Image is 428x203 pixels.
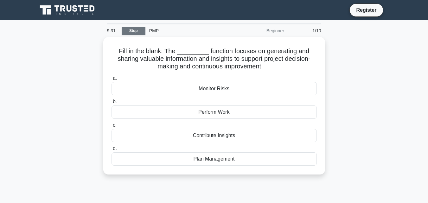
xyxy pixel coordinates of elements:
[113,146,117,151] span: d.
[113,75,117,81] span: a.
[112,152,317,166] div: Plan Management
[288,24,325,37] div: 1/10
[112,82,317,95] div: Monitor Risks
[113,99,117,104] span: b.
[122,27,145,35] a: Stop
[112,129,317,142] div: Contribute Insights
[145,24,233,37] div: PMP
[113,122,117,128] span: c.
[352,6,380,14] a: Register
[103,24,122,37] div: 9:31
[112,105,317,119] div: Perform Work
[233,24,288,37] div: Beginner
[111,47,317,71] h5: Fill in the blank: The _________ function focuses on generating and sharing valuable information ...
